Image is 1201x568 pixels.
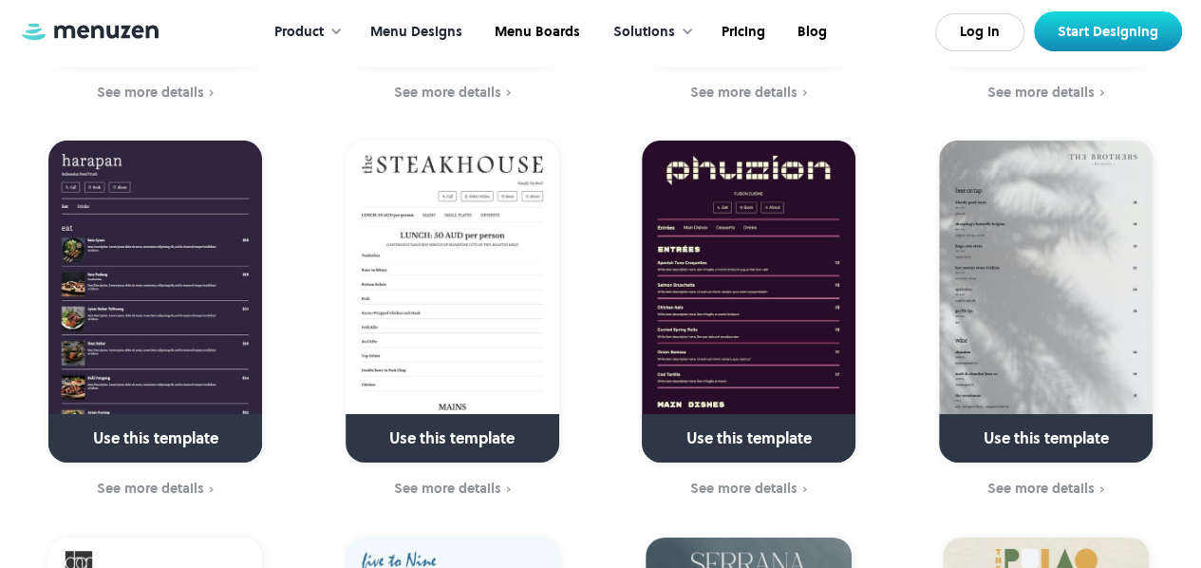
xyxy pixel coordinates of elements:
a: See more details [612,83,886,104]
a: Menu Boards [477,3,594,62]
div: See more details [97,85,204,100]
div: See more details [987,481,1095,496]
a: Use this template [48,141,262,463]
a: Blog [779,3,841,62]
div: See more details [690,481,798,496]
a: Start Designing [1034,11,1182,51]
a: See more details [19,479,292,500]
div: See more details [394,85,501,100]
a: See more details [316,83,590,104]
a: See more details [612,479,886,500]
a: Log In [935,13,1024,51]
div: See more details [690,85,798,100]
a: Use this template [642,141,855,463]
div: Product [274,22,324,43]
div: See more details [97,481,204,496]
a: See more details [910,479,1183,500]
a: Menu Designs [352,3,477,62]
div: Product [255,3,352,62]
a: See more details [19,83,292,104]
div: Solutions [594,3,704,62]
a: Use this template [939,141,1153,463]
a: Pricing [704,3,779,62]
div: See more details [394,481,501,496]
a: See more details [316,479,590,500]
a: See more details [910,83,1183,104]
div: See more details [987,85,1095,100]
div: Solutions [613,22,675,43]
a: Use this template [346,141,559,463]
